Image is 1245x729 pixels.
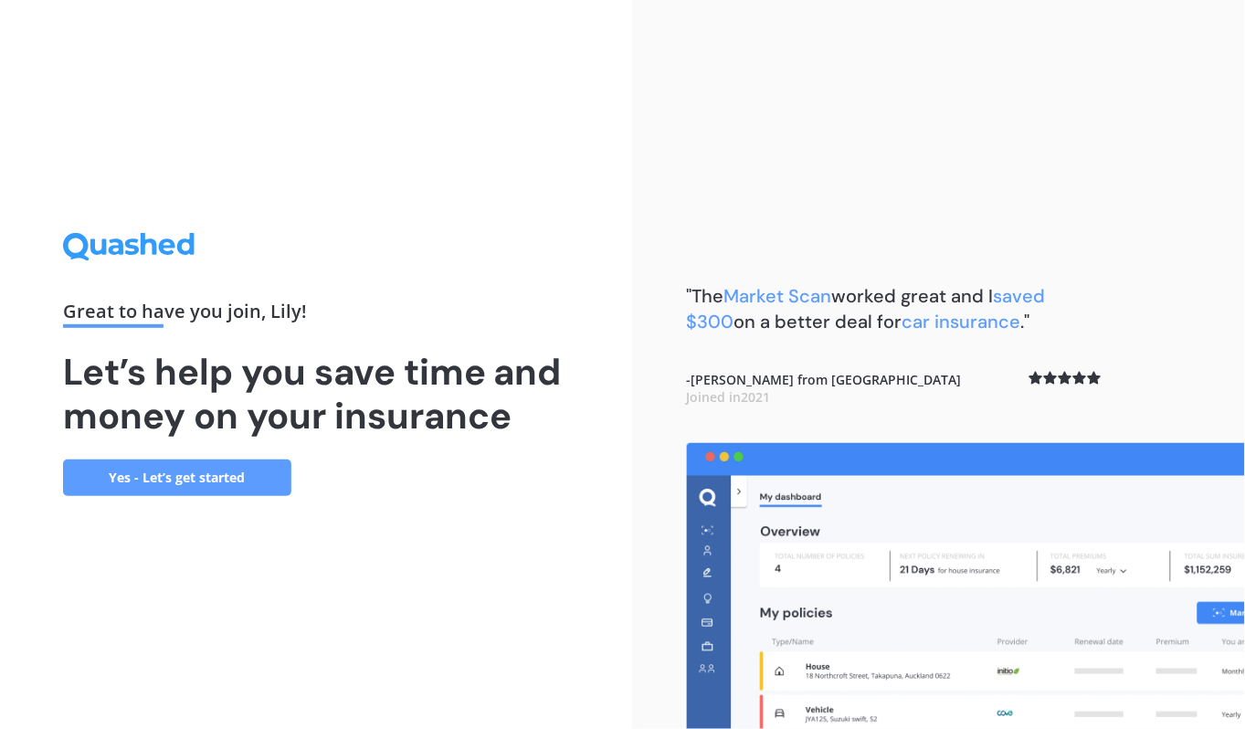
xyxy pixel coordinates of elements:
[63,302,569,328] div: Great to have you join , Lily !
[63,460,291,496] a: Yes - Let’s get started
[63,350,569,438] h1: Let’s help you save time and money on your insurance
[687,284,1046,333] b: "The worked great and I on a better deal for ."
[724,284,832,308] span: Market Scan
[902,310,1021,333] span: car insurance
[687,284,1046,333] span: saved $300
[687,371,962,407] b: - [PERSON_NAME] from [GEOGRAPHIC_DATA]
[687,388,771,406] span: Joined in 2021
